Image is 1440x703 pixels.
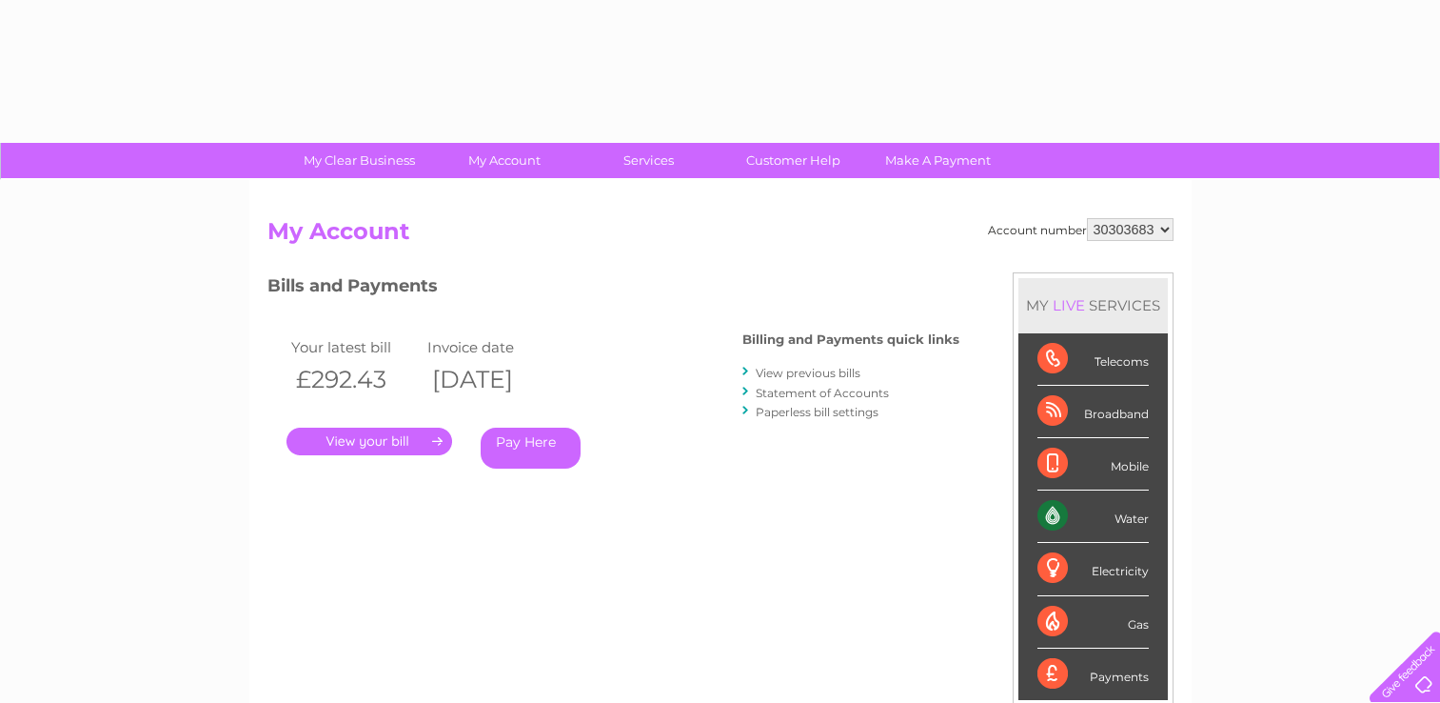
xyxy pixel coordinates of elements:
[715,143,872,178] a: Customer Help
[281,143,438,178] a: My Clear Business
[756,366,860,380] a: View previous bills
[1049,296,1089,314] div: LIVE
[988,218,1174,241] div: Account number
[1037,649,1149,700] div: Payments
[286,360,424,399] th: £292.43
[1037,491,1149,543] div: Water
[425,143,582,178] a: My Account
[742,332,959,347] h4: Billing and Payments quick links
[481,428,581,469] a: Pay Here
[1037,596,1149,649] div: Gas
[1018,278,1168,332] div: MY SERVICES
[1037,333,1149,386] div: Telecoms
[286,334,424,360] td: Your latest bill
[1037,386,1149,438] div: Broadband
[756,405,878,419] a: Paperless bill settings
[1037,543,1149,595] div: Electricity
[756,386,889,400] a: Statement of Accounts
[1037,438,1149,491] div: Mobile
[570,143,727,178] a: Services
[423,334,560,360] td: Invoice date
[267,218,1174,254] h2: My Account
[423,360,560,399] th: [DATE]
[859,143,1016,178] a: Make A Payment
[267,272,959,306] h3: Bills and Payments
[286,428,452,455] a: .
